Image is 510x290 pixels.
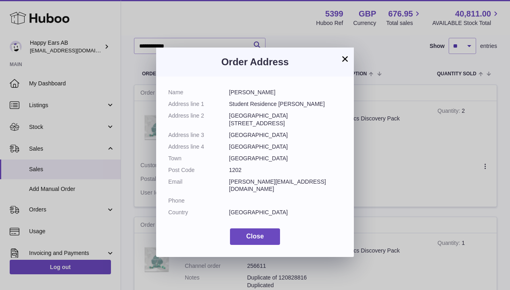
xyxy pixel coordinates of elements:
dd: [PERSON_NAME][EMAIL_ADDRESS][DOMAIN_NAME] [229,178,342,193]
dt: Name [168,89,229,96]
dt: Email [168,178,229,193]
dd: [GEOGRAPHIC_DATA] [229,209,342,216]
dt: Phone [168,197,229,205]
dd: [GEOGRAPHIC_DATA] [229,143,342,151]
dt: Address line 2 [168,112,229,127]
dt: Country [168,209,229,216]
button: Close [230,228,280,245]
dd: [PERSON_NAME] [229,89,342,96]
span: Close [246,233,264,240]
button: × [340,54,350,64]
h3: Order Address [168,56,342,68]
dd: [GEOGRAPHIC_DATA] [229,131,342,139]
dt: Town [168,155,229,162]
dd: [GEOGRAPHIC_DATA][STREET_ADDRESS] [229,112,342,127]
dd: [GEOGRAPHIC_DATA] [229,155,342,162]
dt: Post Code [168,166,229,174]
dd: Student Residence [PERSON_NAME] [229,100,342,108]
dd: 1202 [229,166,342,174]
dt: Address line 1 [168,100,229,108]
dt: Address line 4 [168,143,229,151]
dt: Address line 3 [168,131,229,139]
